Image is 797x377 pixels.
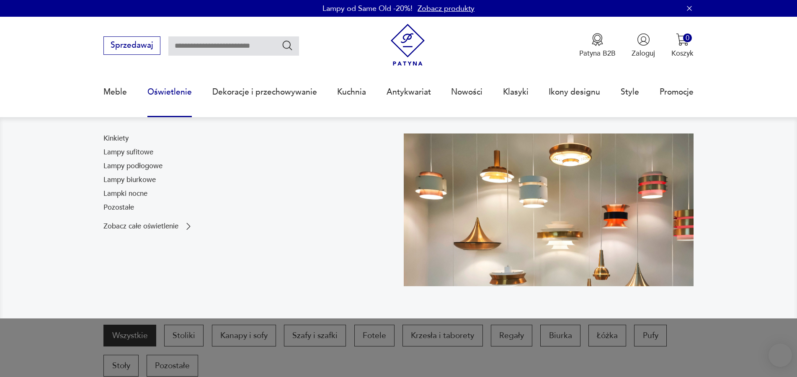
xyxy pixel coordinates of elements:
[103,161,162,171] a: Lampy podłogowe
[147,73,192,111] a: Oświetlenie
[337,73,366,111] a: Kuchnia
[387,24,429,66] img: Patyna - sklep z meblami i dekoracjami vintage
[660,73,694,111] a: Promocje
[671,49,694,58] p: Koszyk
[579,33,616,58] a: Ikona medaluPatyna B2B
[579,33,616,58] button: Patyna B2B
[103,223,178,230] p: Zobacz całe oświetlenie
[281,39,294,51] button: Szukaj
[676,33,689,46] img: Ikona koszyka
[103,175,156,185] a: Lampy biurkowe
[387,73,431,111] a: Antykwariat
[683,33,692,42] div: 0
[503,73,529,111] a: Klasyki
[632,33,655,58] button: Zaloguj
[769,344,792,367] iframe: Smartsupp widget button
[671,33,694,58] button: 0Koszyk
[103,43,160,49] a: Sprzedawaj
[103,221,193,231] a: Zobacz całe oświetlenie
[621,73,639,111] a: Style
[637,33,650,46] img: Ikonka użytkownika
[591,33,604,46] img: Ikona medalu
[404,133,694,287] img: a9d990cd2508053be832d7f2d4ba3cb1.jpg
[451,73,482,111] a: Nowości
[579,49,616,58] p: Patyna B2B
[549,73,600,111] a: Ikony designu
[418,3,475,14] a: Zobacz produkty
[632,49,655,58] p: Zaloguj
[322,3,413,14] p: Lampy od Same Old -20%!
[103,133,129,144] a: Kinkiety
[103,203,134,213] a: Pozostałe
[103,147,153,157] a: Lampy sufitowe
[103,189,147,199] a: Lampki nocne
[212,73,317,111] a: Dekoracje i przechowywanie
[103,36,160,55] button: Sprzedawaj
[103,73,127,111] a: Meble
